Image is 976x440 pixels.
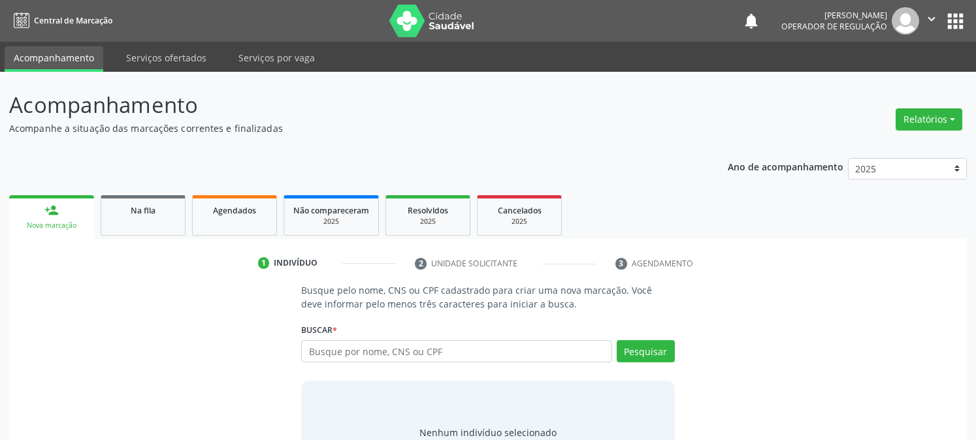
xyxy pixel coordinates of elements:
[293,205,369,216] span: Não compareceram
[728,158,843,174] p: Ano de acompanhamento
[892,7,919,35] img: img
[258,257,270,269] div: 1
[5,46,103,72] a: Acompanhamento
[293,217,369,227] div: 2025
[9,89,679,121] p: Acompanhamento
[34,15,112,26] span: Central de Marcação
[9,121,679,135] p: Acompanhe a situação das marcações correntes e finalizadas
[408,205,448,216] span: Resolvidos
[487,217,552,227] div: 2025
[229,46,324,69] a: Serviços por vaga
[131,205,155,216] span: Na fila
[924,12,939,26] i: 
[896,108,962,131] button: Relatórios
[44,203,59,217] div: person_add
[617,340,675,362] button: Pesquisar
[395,217,461,227] div: 2025
[301,320,337,340] label: Buscar
[274,257,317,269] div: Indivíduo
[117,46,216,69] a: Serviços ofertados
[9,10,112,31] a: Central de Marcação
[419,426,557,439] div: Nenhum indivíduo selecionado
[18,221,85,230] div: Nova marcação
[919,7,944,35] button: 
[742,12,760,30] button: notifications
[944,10,967,33] button: apps
[213,205,256,216] span: Agendados
[781,10,887,21] div: [PERSON_NAME]
[781,21,887,32] span: Operador de regulação
[301,340,611,362] input: Busque por nome, CNS ou CPF
[301,283,674,311] p: Busque pelo nome, CNS ou CPF cadastrado para criar uma nova marcação. Você deve informar pelo men...
[498,205,542,216] span: Cancelados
